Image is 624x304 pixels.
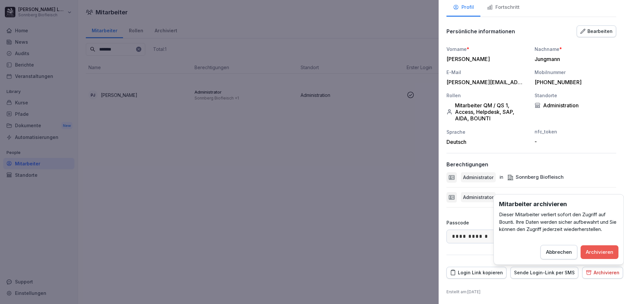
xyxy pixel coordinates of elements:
p: Administrator [463,174,493,181]
div: Sprache [446,129,528,135]
div: Fortschritt [487,4,520,11]
p: Erstellt am : [DATE] [446,289,616,295]
div: Administration [535,102,616,109]
div: nfc_token [535,128,616,135]
p: in [500,193,503,201]
div: Standorte [535,92,616,99]
p: Administrator [463,194,493,201]
div: Sende Login-Link per SMS [514,269,575,276]
div: Administration [507,193,550,201]
div: [PERSON_NAME][EMAIL_ADDRESS][DOMAIN_NAME] [446,79,525,85]
div: Deutsch [446,139,528,145]
button: Sende Login-Link per SMS [510,267,578,279]
button: Archivieren [581,245,618,259]
div: Login Link kopieren [450,269,503,276]
div: Archivieren [586,269,619,276]
div: [PERSON_NAME] [446,56,525,62]
h3: Mitarbeiter archivieren [499,200,618,208]
div: Archivieren [586,249,613,256]
div: Mitarbeiter QM / QS 1, Access, Helpdesk, SAP, AIDA, BOUNTI [446,102,528,122]
button: Archivieren [582,267,623,279]
p: Persönliche informationen [446,28,515,35]
div: Bearbeiten [580,28,613,35]
div: E-Mail [446,69,528,76]
div: Jungmann [535,56,613,62]
div: Sonnberg Biofleisch [507,174,564,181]
p: Passcode [446,219,469,226]
div: - [535,138,613,145]
button: Bearbeiten [577,25,616,37]
button: Abbrechen [540,245,577,259]
div: Nachname [535,46,616,53]
div: Rollen [446,92,528,99]
p: in [500,174,503,181]
p: Berechtigungen [446,161,488,168]
div: Mobilnummer [535,69,616,76]
button: Login Link kopieren [446,267,507,279]
div: [PHONE_NUMBER] [535,79,613,85]
div: Profil [453,4,474,11]
div: Vorname [446,46,528,53]
p: Dieser Mitarbeiter verliert sofort den Zugriff auf Bounti. Ihre Daten werden sicher aufbewahrt un... [499,211,618,233]
div: Abbrechen [546,249,572,256]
